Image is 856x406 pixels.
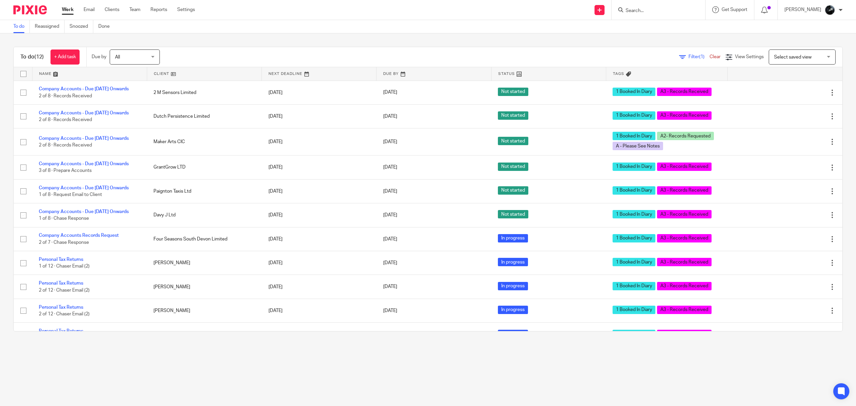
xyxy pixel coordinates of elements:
[39,111,129,115] a: Company Accounts - Due [DATE] Onwards
[147,251,261,275] td: [PERSON_NAME]
[613,72,624,76] span: Tags
[383,237,397,241] span: [DATE]
[115,55,120,60] span: All
[129,6,140,13] a: Team
[177,6,195,13] a: Settings
[498,137,528,145] span: Not started
[262,227,377,251] td: [DATE]
[70,20,93,33] a: Snoozed
[147,179,261,203] td: Paignton Taxis Ltd
[262,251,377,275] td: [DATE]
[39,329,83,333] a: Personal Tax Returns
[39,136,129,141] a: Company Accounts - Due [DATE] Onwards
[657,282,712,290] span: A3 - Records Received
[39,257,83,262] a: Personal Tax Returns
[613,186,655,195] span: 1 Booked In Diary
[98,20,115,33] a: Done
[147,299,261,322] td: [PERSON_NAME]
[262,156,377,179] td: [DATE]
[657,186,712,195] span: A3 - Records Received
[710,55,721,59] a: Clear
[150,6,167,13] a: Reports
[657,111,712,120] span: A3 - Records Received
[383,90,397,95] span: [DATE]
[498,210,528,218] span: Not started
[613,111,655,120] span: 1 Booked In Diary
[39,281,83,286] a: Personal Tax Returns
[613,142,663,150] span: A - Please See Notes
[39,240,89,245] span: 2 of 7 · Chase Response
[383,261,397,265] span: [DATE]
[383,189,397,194] span: [DATE]
[34,54,44,60] span: (12)
[613,258,655,266] span: 1 Booked In Diary
[657,306,712,314] span: A3 - Records Received
[39,312,90,316] span: 2 of 12 · Chaser Email (2)
[613,330,655,338] span: 1 Booked In Diary
[13,5,47,14] img: Pixie
[498,282,528,290] span: In progress
[657,330,712,338] span: A3 - Records Received
[613,306,655,314] span: 1 Booked In Diary
[498,234,528,242] span: In progress
[105,6,119,13] a: Clients
[613,234,655,242] span: 1 Booked In Diary
[262,128,377,156] td: [DATE]
[147,156,261,179] td: GrantGrow LTD
[625,8,685,14] input: Search
[498,258,528,266] span: In progress
[39,264,90,269] span: 1 of 12 · Chaser Email (2)
[262,179,377,203] td: [DATE]
[84,6,95,13] a: Email
[262,323,377,346] td: [DATE]
[657,234,712,242] span: A3 - Records Received
[39,233,119,238] a: Company Accounts Records Request
[498,111,528,120] span: Not started
[39,186,129,190] a: Company Accounts - Due [DATE] Onwards
[147,227,261,251] td: Four Seasons South Devon Limited
[262,104,377,128] td: [DATE]
[39,143,92,147] span: 2 of 8 · Records Received
[147,275,261,299] td: [PERSON_NAME]
[39,117,92,122] span: 2 of 8 · Records Received
[657,88,712,96] span: A3 - Records Received
[39,305,83,310] a: Personal Tax Returns
[39,87,129,91] a: Company Accounts - Due [DATE] Onwards
[722,7,747,12] span: Get Support
[147,128,261,156] td: Maker Arts CIC
[147,81,261,104] td: 2 M Sensors Limited
[613,88,655,96] span: 1 Booked In Diary
[383,285,397,289] span: [DATE]
[13,20,30,33] a: To do
[613,210,655,218] span: 1 Booked In Diary
[383,213,397,217] span: [DATE]
[147,203,261,227] td: Davy J Ltd
[498,306,528,314] span: In progress
[39,162,129,166] a: Company Accounts - Due [DATE] Onwards
[613,163,655,171] span: 1 Booked In Diary
[699,55,705,59] span: (1)
[50,49,80,65] a: + Add task
[498,88,528,96] span: Not started
[383,139,397,144] span: [DATE]
[784,6,821,13] p: [PERSON_NAME]
[498,330,528,338] span: In progress
[774,55,812,60] span: Select saved view
[39,216,89,221] span: 1 of 8 · Chase Response
[688,55,710,59] span: Filter
[657,132,714,140] span: A2- Records Requested
[383,114,397,119] span: [DATE]
[35,20,65,33] a: Reassigned
[262,81,377,104] td: [DATE]
[39,192,102,197] span: 1 of 8 · Request Email to Client
[383,308,397,313] span: [DATE]
[735,55,764,59] span: View Settings
[498,163,528,171] span: Not started
[262,203,377,227] td: [DATE]
[92,54,106,60] p: Due by
[825,5,835,15] img: 1000002122.jpg
[39,94,92,98] span: 2 of 8 · Records Received
[39,288,90,293] span: 2 of 12 · Chaser Email (2)
[262,299,377,322] td: [DATE]
[20,54,44,61] h1: To do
